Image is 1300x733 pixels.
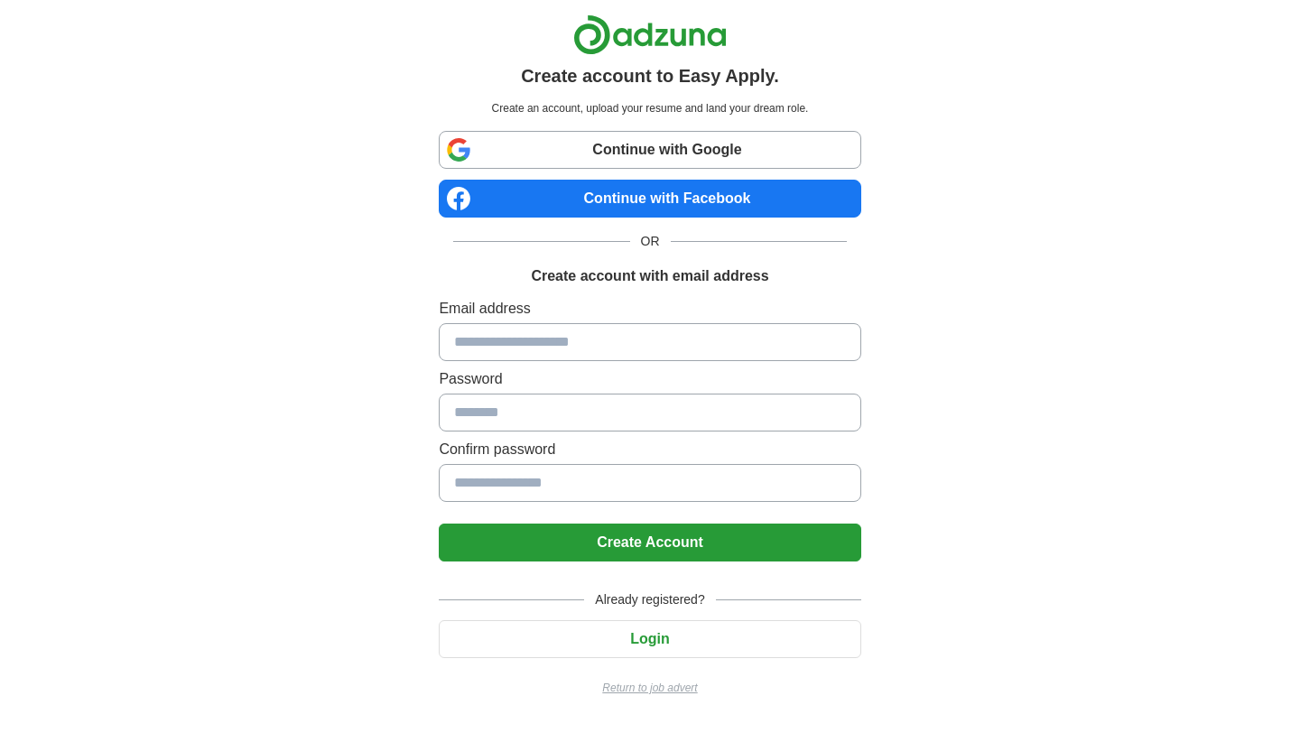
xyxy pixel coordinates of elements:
span: OR [630,232,671,251]
label: Confirm password [439,439,860,460]
a: Login [439,631,860,646]
h1: Create account to Easy Apply. [521,62,779,89]
h1: Create account with email address [531,265,768,287]
a: Return to job advert [439,680,860,696]
span: Already registered? [584,590,715,609]
p: Create an account, upload your resume and land your dream role. [442,100,857,116]
button: Create Account [439,524,860,561]
img: Adzuna logo [573,14,727,55]
a: Continue with Facebook [439,180,860,218]
button: Login [439,620,860,658]
label: Email address [439,298,860,320]
a: Continue with Google [439,131,860,169]
label: Password [439,368,860,390]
